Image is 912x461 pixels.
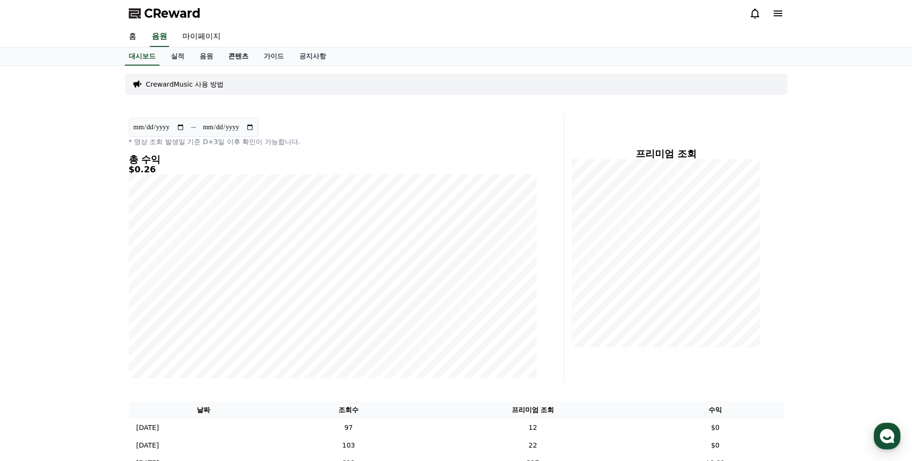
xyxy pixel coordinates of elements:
[63,304,124,327] a: 대화
[647,437,784,454] td: $0
[192,47,221,66] a: 음원
[121,27,144,47] a: 홈
[144,6,201,21] span: CReward
[30,318,36,326] span: 홈
[256,47,292,66] a: 가이드
[292,47,334,66] a: 공지사항
[136,440,159,450] p: [DATE]
[125,47,159,66] a: 대시보드
[279,419,418,437] td: 97
[129,6,201,21] a: CReward
[129,137,537,146] p: * 영상 조회 발생일 기준 D+3일 이후 확인이 가능합니다.
[279,401,418,419] th: 조회수
[647,419,784,437] td: $0
[221,47,256,66] a: 콘텐츠
[129,401,279,419] th: 날짜
[129,154,537,165] h4: 총 수익
[647,401,784,419] th: 수익
[136,423,159,433] p: [DATE]
[418,437,647,454] td: 22
[88,318,99,326] span: 대화
[3,304,63,327] a: 홈
[191,122,197,133] p: ~
[150,27,169,47] a: 음원
[146,79,224,89] a: CrewardMusic 사용 방법
[148,318,159,326] span: 설정
[163,47,192,66] a: 실적
[418,401,647,419] th: 프리미엄 조회
[279,437,418,454] td: 103
[129,165,537,174] h5: $0.26
[124,304,184,327] a: 설정
[418,419,647,437] td: 12
[175,27,228,47] a: 마이페이지
[572,148,761,159] h4: 프리미엄 조회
